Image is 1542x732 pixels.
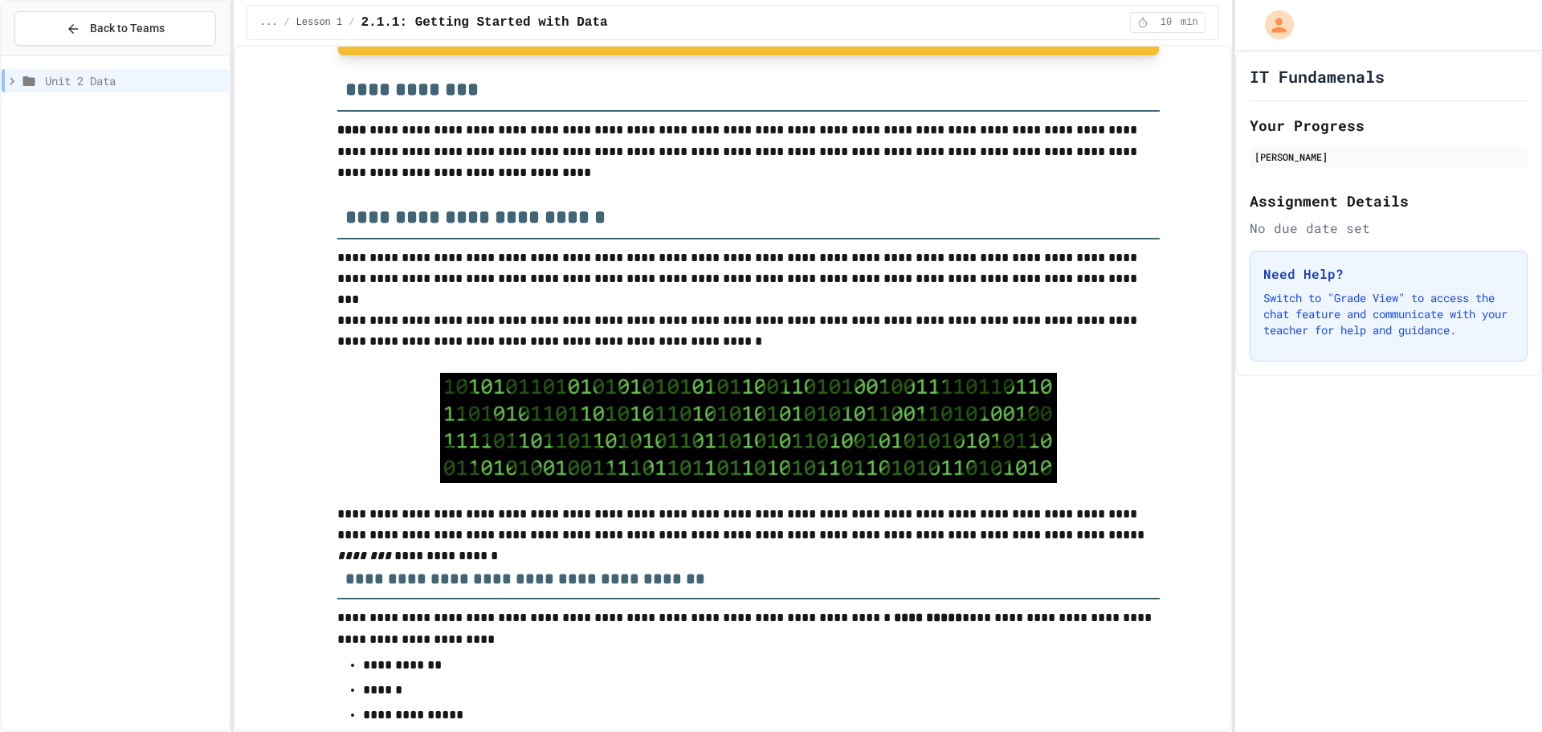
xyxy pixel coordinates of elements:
div: No due date set [1250,219,1528,238]
h2: Your Progress [1250,114,1528,137]
span: Lesson 1 [296,16,343,29]
div: My Account [1248,6,1298,43]
span: min [1181,16,1198,29]
h1: IT Fundamenals [1250,65,1385,88]
div: [PERSON_NAME] [1254,149,1523,164]
h3: Need Help? [1263,264,1514,284]
span: / [349,16,354,29]
h2: Assignment Details [1250,190,1528,212]
button: Back to Teams [14,11,216,46]
span: / [284,16,289,29]
p: Switch to "Grade View" to access the chat feature and communicate with your teacher for help and ... [1263,290,1514,338]
span: 10 [1153,16,1179,29]
span: 2.1.1: Getting Started with Data [361,13,607,32]
span: Unit 2 Data [45,72,222,89]
span: Back to Teams [90,20,165,37]
span: ... [260,16,278,29]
